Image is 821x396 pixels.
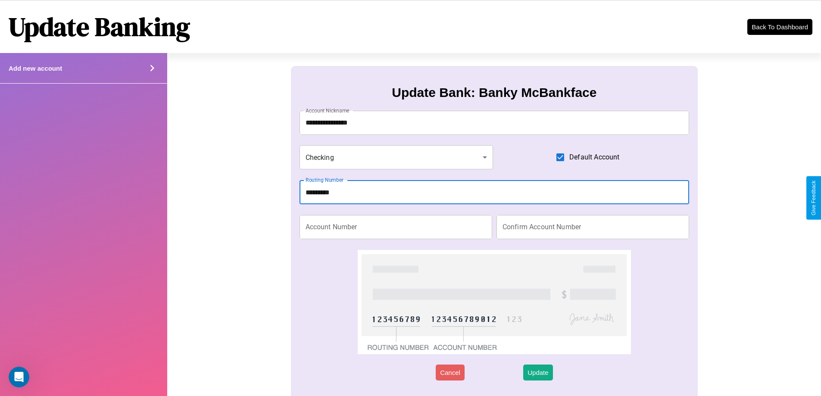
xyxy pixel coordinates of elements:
button: Update [523,365,553,380]
h3: Update Bank: Banky McBankface [392,85,596,100]
img: check [358,250,631,354]
button: Cancel [436,365,465,380]
label: Routing Number [306,176,343,184]
label: Account Nickname [306,107,350,114]
div: Checking [300,145,493,169]
button: Back To Dashboard [747,19,812,35]
div: Give Feedback [811,181,817,215]
h4: Add new account [9,65,62,72]
iframe: Intercom live chat [9,367,29,387]
h1: Update Banking [9,9,190,44]
span: Default Account [569,152,619,162]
